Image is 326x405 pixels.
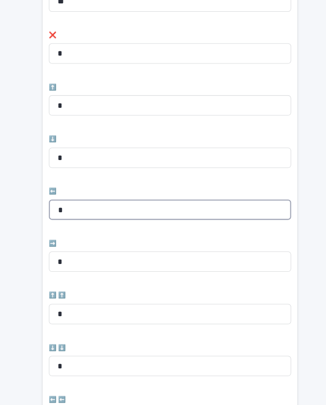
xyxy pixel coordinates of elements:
[47,98,54,103] span: ⬆️
[47,397,63,403] span: ⬅️ ⬅️
[47,198,54,203] span: ⬅️
[47,247,54,253] span: ➡️
[47,347,63,353] span: ⬇️ ⬇️
[47,297,63,303] span: ⬆️ ⬆️
[47,48,54,54] span: ❌
[47,147,54,153] span: ⬇️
